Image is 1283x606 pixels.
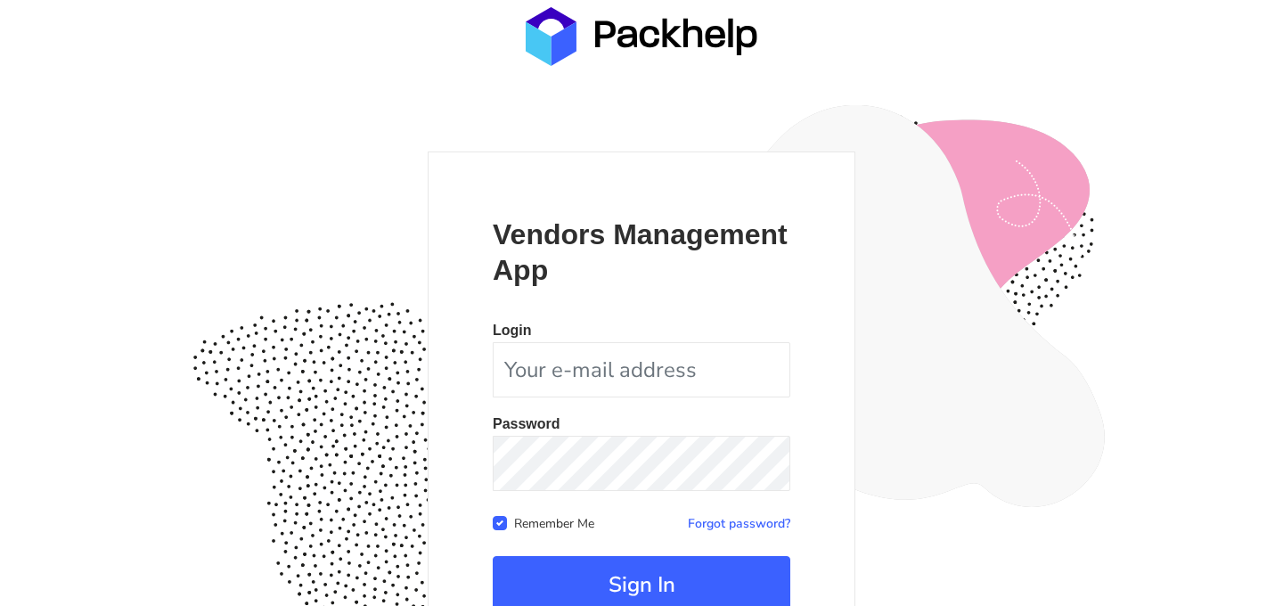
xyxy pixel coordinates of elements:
a: Forgot password? [688,515,790,532]
p: Login [493,323,790,338]
input: Your e-mail address [493,342,790,397]
p: Vendors Management App [493,217,790,288]
label: Remember Me [514,512,594,532]
p: Password [493,417,790,431]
